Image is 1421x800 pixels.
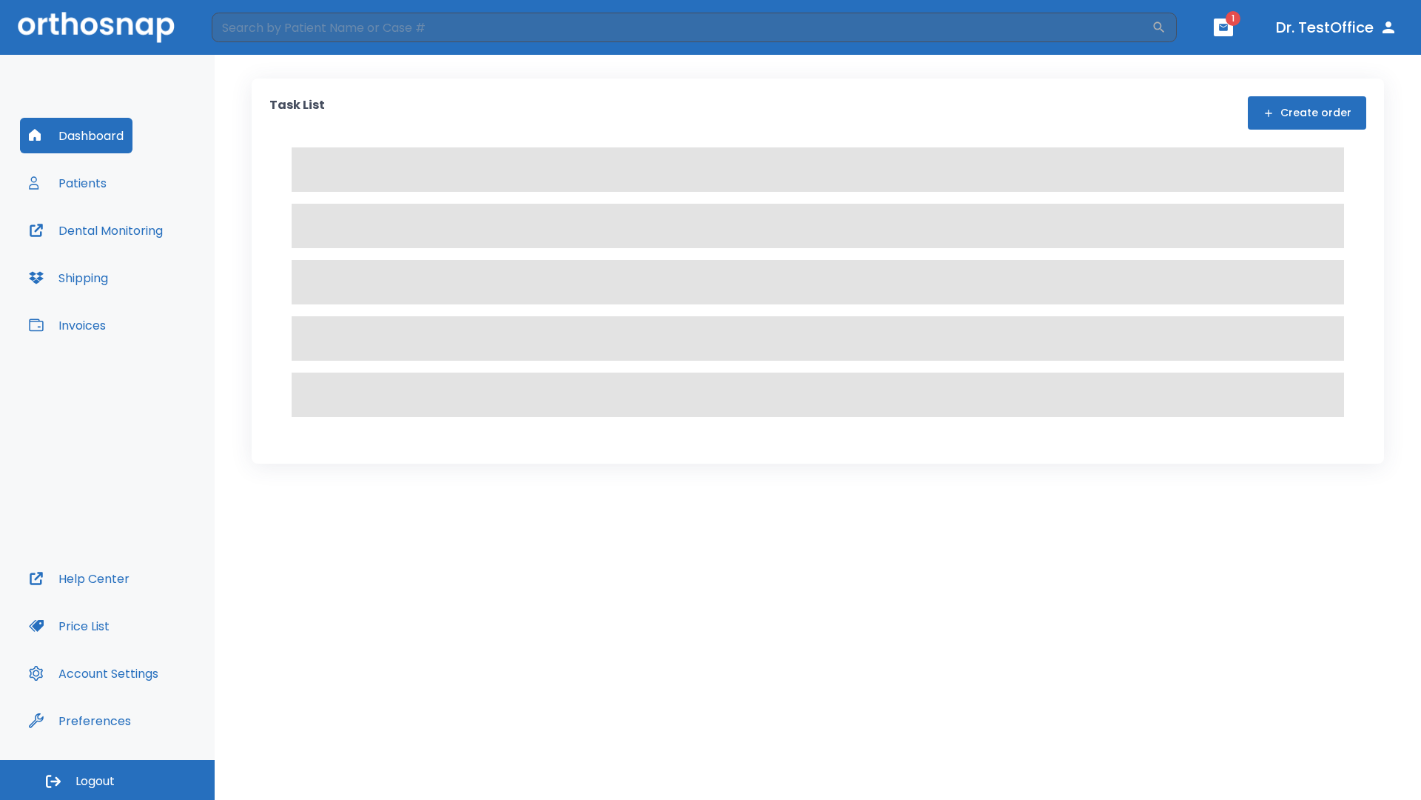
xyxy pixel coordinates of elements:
button: Dental Monitoring [20,213,172,248]
input: Search by Patient Name or Case # [212,13,1152,42]
button: Shipping [20,260,117,296]
button: Patients [20,165,115,201]
span: 1 [1226,11,1240,26]
p: Task List [269,96,325,130]
button: Create order [1248,96,1366,130]
button: Help Center [20,561,138,596]
button: Preferences [20,703,140,739]
img: Orthosnap [18,12,175,42]
button: Dr. TestOffice [1270,14,1403,41]
button: Dashboard [20,118,132,153]
button: Account Settings [20,656,167,691]
button: Invoices [20,307,115,343]
button: Price List [20,608,118,644]
span: Logout [75,773,115,790]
